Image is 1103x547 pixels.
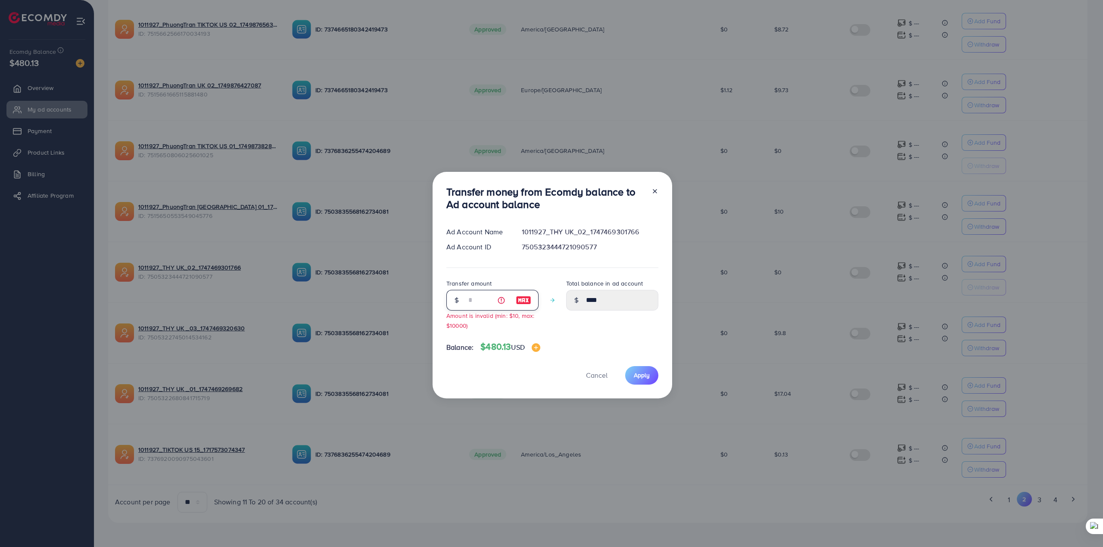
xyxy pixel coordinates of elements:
[446,342,474,352] span: Balance:
[480,342,540,352] h4: $480.13
[446,279,492,288] label: Transfer amount
[516,295,531,305] img: image
[515,242,665,252] div: 7505323444721090577
[586,370,608,380] span: Cancel
[511,342,524,352] span: USD
[532,343,540,352] img: image
[634,371,650,379] span: Apply
[446,311,534,329] small: Amount is invalid (min: $10, max: $10000)
[515,227,665,237] div: 1011927_THY UK_02_1747469301766
[439,227,515,237] div: Ad Account Name
[1066,508,1097,541] iframe: Chat
[575,366,618,385] button: Cancel
[439,242,515,252] div: Ad Account ID
[625,366,658,385] button: Apply
[446,186,645,211] h3: Transfer money from Ecomdy balance to Ad account balance
[566,279,643,288] label: Total balance in ad account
